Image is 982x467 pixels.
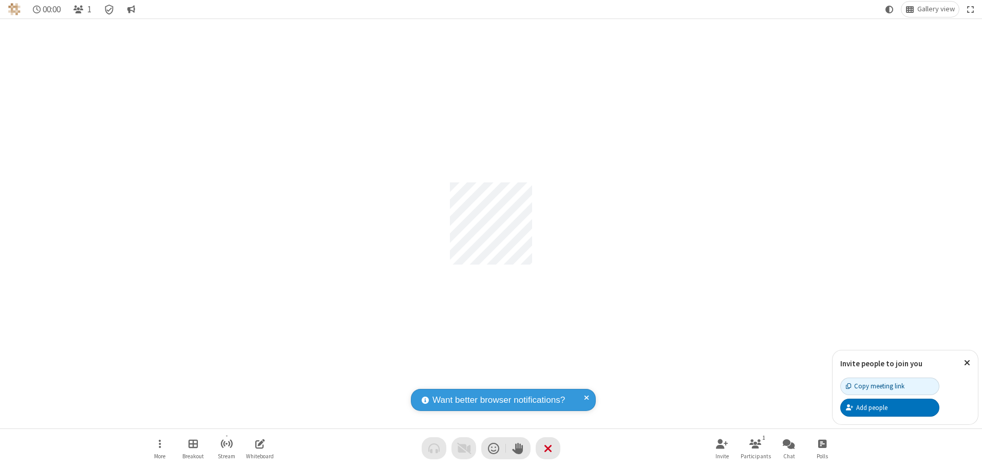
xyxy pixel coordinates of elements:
[481,437,506,459] button: Send a reaction
[840,399,939,416] button: Add people
[506,437,531,459] button: Raise hand
[432,394,565,407] span: Want better browser notifications?
[246,453,274,459] span: Whiteboard
[840,378,939,395] button: Copy meeting link
[741,453,771,459] span: Participants
[807,434,838,463] button: Open poll
[917,5,955,13] span: Gallery view
[69,2,96,17] button: Open participant list
[123,2,139,17] button: Conversation
[144,434,175,463] button: Open menu
[760,433,768,442] div: 1
[154,453,165,459] span: More
[740,434,771,463] button: Open participant list
[43,5,61,14] span: 00:00
[707,434,738,463] button: Invite participants (Alt+I)
[783,453,795,459] span: Chat
[178,434,209,463] button: Manage Breakout Rooms
[29,2,65,17] div: Timer
[8,3,21,15] img: QA Selenium DO NOT DELETE OR CHANGE
[963,2,978,17] button: Fullscreen
[211,434,242,463] button: Start streaming
[100,2,119,17] div: Meeting details Encryption enabled
[901,2,959,17] button: Change layout
[817,453,828,459] span: Polls
[773,434,804,463] button: Open chat
[846,381,904,391] div: Copy meeting link
[87,5,91,14] span: 1
[956,350,978,376] button: Close popover
[218,453,235,459] span: Stream
[422,437,446,459] button: Audio problem - check your Internet connection or call by phone
[715,453,729,459] span: Invite
[881,2,898,17] button: Using system theme
[182,453,204,459] span: Breakout
[451,437,476,459] button: Video
[244,434,275,463] button: Open shared whiteboard
[536,437,560,459] button: End or leave meeting
[840,359,922,368] label: Invite people to join you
